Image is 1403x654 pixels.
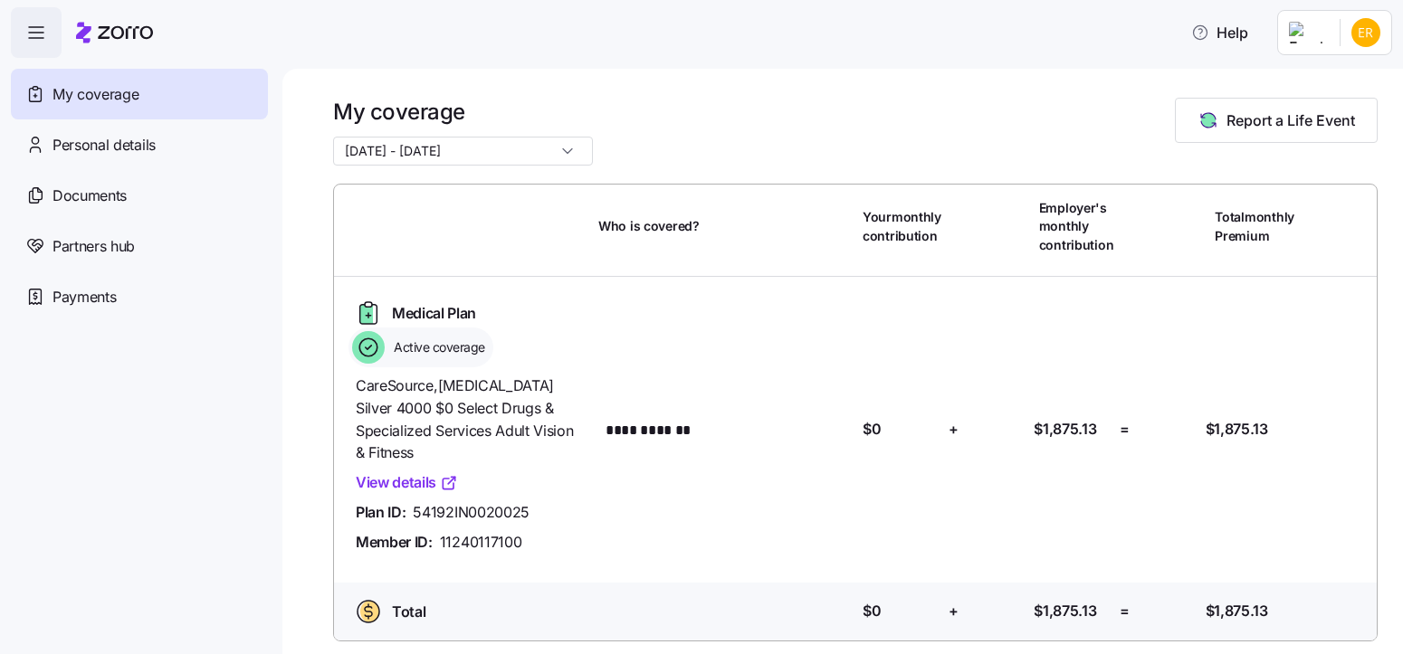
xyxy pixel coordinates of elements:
span: Your monthly contribution [863,208,941,245]
span: Member ID: [356,531,433,554]
span: Plan ID: [356,501,406,524]
span: Personal details [52,134,156,156]
span: + [949,418,959,441]
span: CareSource , [MEDICAL_DATA] Silver 4000 $0 Select Drugs & Specialized Services Adult Vision & Fit... [356,374,584,464]
a: Payments [11,271,268,322]
span: Payments [52,286,116,308]
button: Help [1177,14,1263,51]
span: Partners hub [52,235,135,258]
span: $1,875.13 [1034,418,1096,441]
span: $0 [863,600,881,622]
a: View details [356,471,458,494]
span: $1,875.13 [1206,600,1268,622]
a: Partners hub [11,221,268,271]
span: Active coverage [388,338,485,356]
span: $0 [863,418,881,441]
h1: My coverage [333,98,593,126]
img: Employer logo [1289,22,1325,43]
span: + [949,600,959,622]
button: Report a Life Event [1175,98,1378,143]
span: Report a Life Event [1226,109,1355,131]
span: $1,875.13 [1034,600,1096,622]
span: 54192IN0020025 [413,501,530,524]
span: Medical Plan [392,302,476,325]
span: $1,875.13 [1206,418,1268,441]
span: Who is covered? [598,217,700,235]
span: = [1120,600,1130,622]
img: 64c3171328d66c0148c713c1dd9fef4b [1351,18,1380,47]
a: My coverage [11,69,268,119]
span: Total [392,601,425,623]
span: Documents [52,185,127,207]
span: = [1120,418,1130,441]
span: My coverage [52,83,138,106]
a: Documents [11,170,268,221]
span: Help [1191,22,1248,43]
span: 11240117100 [440,531,521,554]
a: Personal details [11,119,268,170]
span: Total monthly Premium [1215,208,1294,245]
span: Employer's monthly contribution [1039,199,1114,254]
